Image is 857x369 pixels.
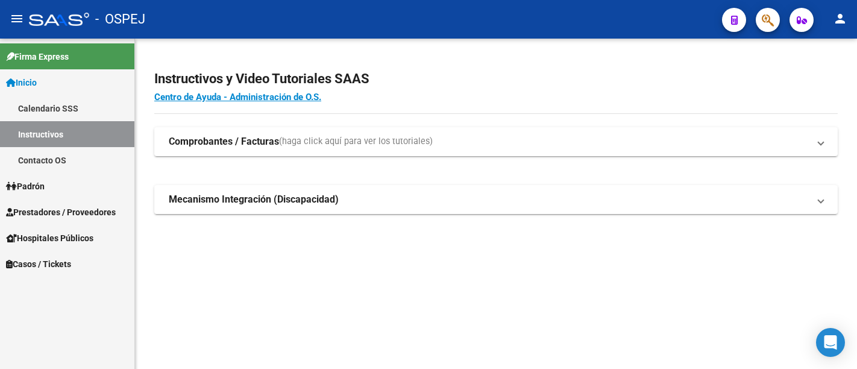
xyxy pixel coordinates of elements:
[833,11,847,26] mat-icon: person
[6,180,45,193] span: Padrón
[154,185,838,214] mat-expansion-panel-header: Mecanismo Integración (Discapacidad)
[6,50,69,63] span: Firma Express
[6,232,93,245] span: Hospitales Públicos
[10,11,24,26] mat-icon: menu
[279,135,433,148] span: (haga click aquí para ver los tutoriales)
[169,135,279,148] strong: Comprobantes / Facturas
[95,6,145,33] span: - OSPEJ
[6,76,37,89] span: Inicio
[154,68,838,90] h2: Instructivos y Video Tutoriales SAAS
[816,328,845,357] div: Open Intercom Messenger
[6,257,71,271] span: Casos / Tickets
[6,206,116,219] span: Prestadores / Proveedores
[154,127,838,156] mat-expansion-panel-header: Comprobantes / Facturas(haga click aquí para ver los tutoriales)
[154,92,321,102] a: Centro de Ayuda - Administración de O.S.
[169,193,339,206] strong: Mecanismo Integración (Discapacidad)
